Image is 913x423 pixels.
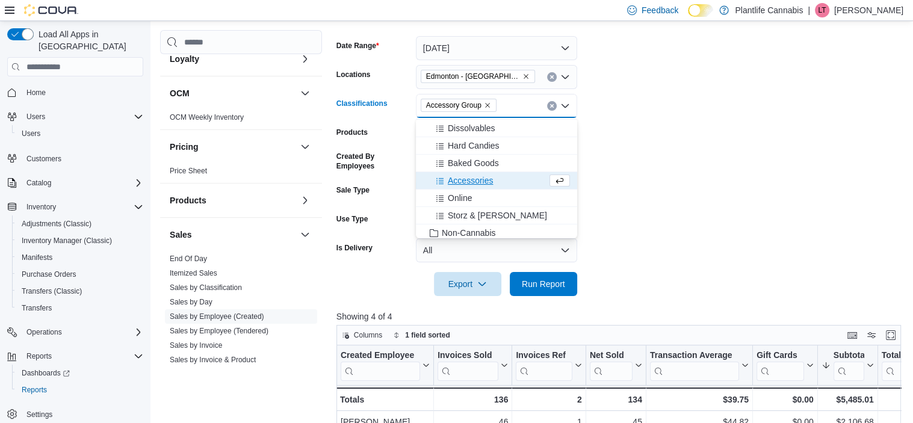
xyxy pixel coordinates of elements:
[22,385,47,395] span: Reports
[510,272,577,296] button: Run Report
[438,350,508,381] button: Invoices Sold
[818,3,826,17] span: LT
[170,312,264,321] a: Sales by Employee (Created)
[2,84,148,101] button: Home
[170,194,296,206] button: Products
[22,200,61,214] button: Inventory
[688,4,713,17] input: Dark Mode
[12,381,148,398] button: Reports
[22,286,82,296] span: Transfers (Classic)
[170,369,227,379] span: Sales by Location
[448,174,493,187] span: Accessories
[448,157,499,169] span: Baked Goods
[22,176,143,190] span: Catalog
[170,255,207,263] a: End Of Day
[834,3,903,17] p: [PERSON_NAME]
[416,224,577,242] button: Non-Cannabis
[405,330,450,340] span: 1 field sorted
[22,407,143,422] span: Settings
[341,350,430,381] button: Created Employee
[170,297,212,307] span: Sales by Day
[590,350,642,381] button: Net Sold
[650,350,749,381] button: Transaction Average
[26,202,56,212] span: Inventory
[426,99,481,111] span: Accessory Group
[421,99,497,112] span: Accessory Group
[341,350,420,381] div: Created Employee
[336,70,371,79] label: Locations
[17,301,57,315] a: Transfers
[547,101,557,111] button: Clear input
[650,392,749,407] div: $39.75
[298,193,312,208] button: Products
[416,155,577,172] button: Baked Goods
[642,4,678,16] span: Feedback
[757,392,814,407] div: $0.00
[336,185,370,195] label: Sale Type
[522,73,530,80] button: Remove Edmonton - Winterburn from selection in this group
[17,233,117,248] a: Inventory Manager (Classic)
[416,207,577,224] button: Storz & [PERSON_NAME]
[416,190,577,207] button: Online
[22,110,143,124] span: Users
[336,41,379,51] label: Date Range
[341,350,420,362] div: Created Employee
[2,149,148,167] button: Customers
[438,350,498,362] div: Invoices Sold
[12,300,148,316] button: Transfers
[26,154,61,164] span: Customers
[170,53,296,65] button: Loyalty
[560,72,570,82] button: Open list of options
[12,266,148,283] button: Purchase Orders
[416,238,577,262] button: All
[2,174,148,191] button: Catalog
[298,140,312,154] button: Pricing
[22,85,51,100] a: Home
[590,350,633,381] div: Net Sold
[26,351,52,361] span: Reports
[2,406,148,423] button: Settings
[170,113,244,122] a: OCM Weekly Inventory
[808,3,810,17] p: |
[170,269,217,277] a: Itemized Sales
[834,350,864,381] div: Subtotal
[17,217,143,231] span: Adjustments (Classic)
[170,298,212,306] a: Sales by Day
[298,52,312,66] button: Loyalty
[757,350,804,381] div: Gift Card Sales
[22,349,57,363] button: Reports
[22,325,143,339] span: Operations
[442,227,496,239] span: Non-Cannabis
[17,126,143,141] span: Users
[298,227,312,242] button: Sales
[170,341,222,350] span: Sales by Invoice
[22,368,70,378] span: Dashboards
[864,328,879,342] button: Display options
[170,355,256,365] span: Sales by Invoice & Product
[170,87,190,99] h3: OCM
[336,128,368,137] label: Products
[448,192,472,204] span: Online
[22,303,52,313] span: Transfers
[12,215,148,232] button: Adjustments (Classic)
[416,137,577,155] button: Hard Candies
[17,284,87,298] a: Transfers (Classic)
[12,249,148,266] button: Manifests
[17,217,96,231] a: Adjustments (Classic)
[845,328,859,342] button: Keyboard shortcuts
[26,112,45,122] span: Users
[22,110,50,124] button: Users
[336,152,411,171] label: Created By Employees
[17,233,143,248] span: Inventory Manager (Classic)
[822,350,874,381] button: Subtotal
[170,283,242,292] span: Sales by Classification
[22,85,143,100] span: Home
[590,392,642,407] div: 134
[516,350,572,381] div: Invoices Ref
[22,200,143,214] span: Inventory
[484,102,491,109] button: Remove Accessory Group from selection in this group
[298,86,312,100] button: OCM
[22,150,143,165] span: Customers
[17,301,143,315] span: Transfers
